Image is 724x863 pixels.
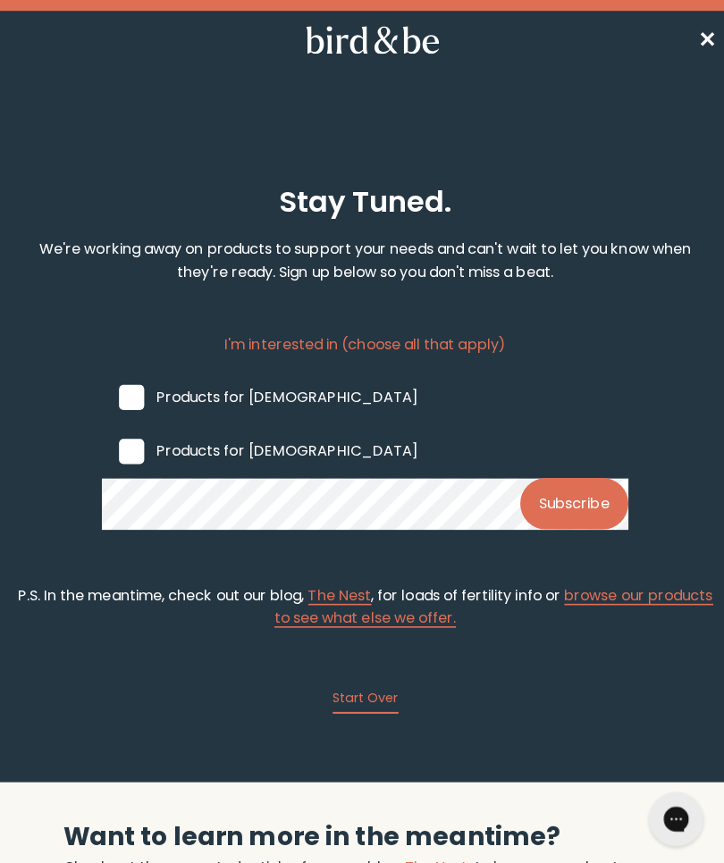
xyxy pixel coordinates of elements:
label: Products for [DEMOGRAPHIC_DATA] [101,367,623,421]
button: Subscribe [516,474,623,525]
h2: Want to learn more in the meantime? [63,811,661,849]
button: Start Over [330,683,395,708]
p: We're working away on products to support your needs and can't wait to let you know when they're ... [14,236,710,281]
a: The Nest [306,580,368,600]
h2: Stay Tuned. [276,179,448,222]
a: ✕ [692,24,710,55]
p: I'm interested in (choose all that apply) [101,331,623,353]
span: ✕ [692,25,710,54]
a: browse our products to see what else we offer. [272,580,707,623]
p: P.S. In the meantime, check out our blog, , for loads of fertility info or [14,579,710,624]
iframe: Gorgias live chat messenger [635,779,706,845]
a: Start Over [330,638,395,708]
label: Products for [DEMOGRAPHIC_DATA] [101,421,623,474]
